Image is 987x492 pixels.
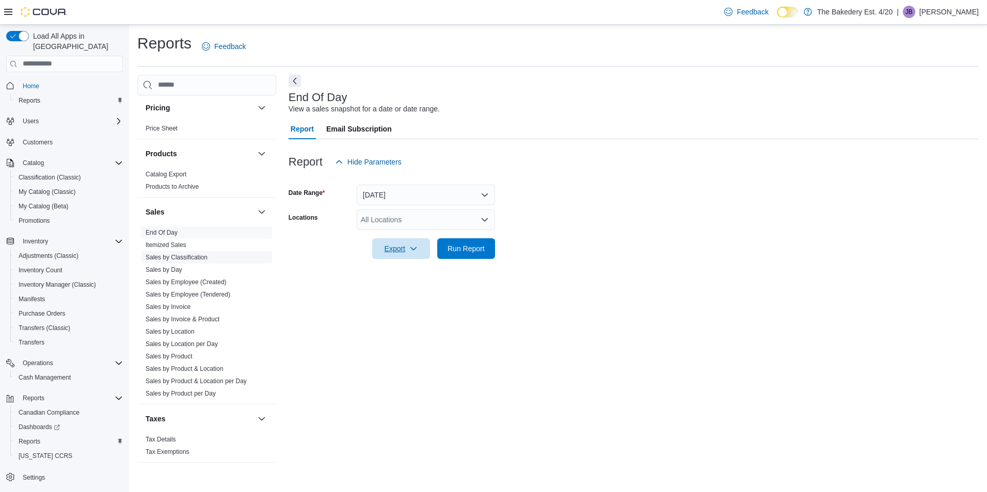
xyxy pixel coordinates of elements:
button: Sales [256,206,268,218]
a: Settings [19,471,49,484]
a: Sales by Day [146,266,182,273]
span: Cash Management [14,371,123,384]
span: Reports [14,94,123,107]
div: Products [137,168,276,197]
span: Transfers [14,336,123,349]
a: [US_STATE] CCRS [14,450,76,462]
a: Sales by Product per Day [146,390,216,397]
span: Feedback [737,7,768,17]
a: Sales by Location [146,328,195,335]
button: Purchase Orders [10,306,127,321]
a: Inventory Count [14,264,67,276]
div: View a sales snapshot for a date or date range. [289,104,440,114]
button: Reports [2,391,127,405]
a: Manifests [14,293,49,305]
input: Dark Mode [777,7,799,18]
span: Report [291,119,314,139]
span: Canadian Compliance [14,406,123,419]
button: Taxes [256,413,268,425]
button: Transfers (Classic) [10,321,127,335]
span: Reports [19,96,40,105]
span: Home [23,82,39,90]
span: [US_STATE] CCRS [19,452,72,460]
span: Dashboards [19,423,60,431]
button: Operations [2,356,127,370]
a: Sales by Employee (Created) [146,278,227,286]
a: Reports [14,435,44,448]
a: Tax Details [146,436,176,443]
label: Date Range [289,189,325,197]
h1: Reports [137,33,192,54]
span: Home [19,79,123,92]
span: Transfers (Classic) [19,324,70,332]
span: Inventory Manager (Classic) [19,281,96,289]
span: Inventory Count [19,266,62,274]
span: Adjustments (Classic) [14,250,123,262]
span: Load All Apps in [GEOGRAPHIC_DATA] [29,31,123,52]
a: Sales by Invoice & Product [146,316,219,323]
span: Manifests [14,293,123,305]
a: Tax Exemptions [146,448,189,455]
a: Sales by Location per Day [146,340,218,348]
span: Hide Parameters [347,157,402,167]
button: Customers [2,135,127,150]
span: Promotions [14,215,123,227]
span: Inventory Manager (Classic) [14,278,123,291]
span: Washington CCRS [14,450,123,462]
span: Customers [19,136,123,149]
a: Reports [14,94,44,107]
img: Cova [21,7,67,17]
span: Dashboards [14,421,123,433]
a: Customers [19,136,57,149]
span: Reports [19,437,40,446]
div: Pricing [137,122,276,139]
span: Operations [19,357,123,369]
span: Email Subscription [326,119,392,139]
button: Promotions [10,214,127,228]
h3: Sales [146,207,165,217]
span: Inventory [23,237,48,245]
button: Next [289,75,301,87]
span: Users [19,115,123,127]
h3: Products [146,149,177,159]
button: Sales [146,207,253,217]
button: Pricing [146,103,253,113]
span: Sales by Invoice [146,303,190,311]
button: My Catalog (Beta) [10,199,127,214]
button: Run Report [437,238,495,259]
button: Catalog [2,156,127,170]
button: Manifests [10,292,127,306]
span: Reports [19,392,123,404]
button: [DATE] [357,185,495,205]
a: Dashboards [10,420,127,434]
a: Transfers (Classic) [14,322,74,334]
a: Products to Archive [146,183,199,190]
span: Cash Management [19,373,71,382]
span: My Catalog (Beta) [19,202,69,210]
span: Operations [23,359,53,367]
span: Sales by Invoice & Product [146,315,219,323]
a: End Of Day [146,229,178,236]
button: Reports [10,434,127,449]
span: Sales by Product [146,352,193,360]
button: Products [256,147,268,160]
span: Sales by Employee (Tendered) [146,290,230,299]
span: Price Sheet [146,124,178,133]
button: Taxes [146,414,253,424]
span: Catalog Export [146,170,186,178]
button: Users [19,115,43,127]
a: Canadian Compliance [14,406,84,419]
button: Open list of options [481,216,489,224]
span: Adjustments (Classic) [19,252,78,260]
div: Jodie Brokopp [903,6,915,18]
a: Sales by Product & Location [146,365,224,372]
span: Classification (Classic) [19,173,81,182]
a: Transfers [14,336,49,349]
a: Sales by Classification [146,254,208,261]
span: Transfers [19,338,44,347]
span: Sales by Product & Location per Day [146,377,247,385]
span: Sales by Product per Day [146,389,216,398]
